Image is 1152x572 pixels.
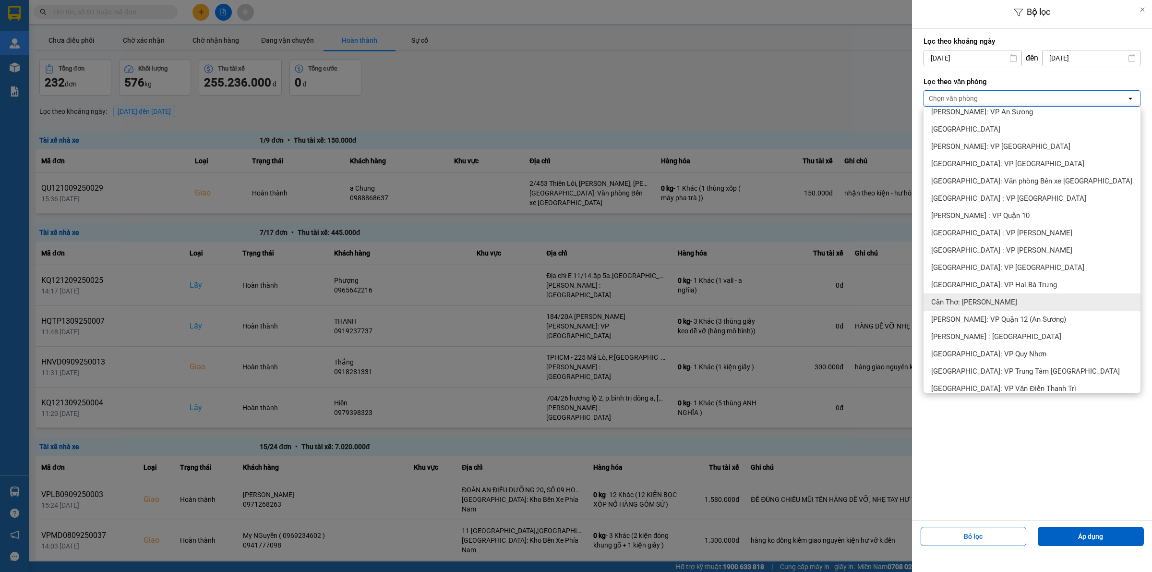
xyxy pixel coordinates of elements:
[1127,95,1134,102] svg: open
[84,33,176,50] span: CÔNG TY TNHH CHUYỂN PHÁT NHANH BẢO AN
[931,228,1072,238] span: [GEOGRAPHIC_DATA] : VP [PERSON_NAME]
[931,107,1033,117] span: [PERSON_NAME]: VP An Sương
[931,245,1072,255] span: [GEOGRAPHIC_DATA] : VP [PERSON_NAME]
[931,142,1070,151] span: [PERSON_NAME]: VP [GEOGRAPHIC_DATA]
[931,194,1086,203] span: [GEOGRAPHIC_DATA] : VP [GEOGRAPHIC_DATA]
[921,527,1027,546] button: Bỏ lọc
[924,37,1140,46] label: Lọc theo khoảng ngày
[931,263,1084,272] span: [GEOGRAPHIC_DATA]: VP [GEOGRAPHIC_DATA]
[4,33,73,49] span: [PHONE_NUMBER]
[4,58,147,71] span: Mã đơn: CTNK1309250004
[64,4,190,17] strong: PHIẾU DÁN LÊN HÀNG
[1043,50,1140,66] input: Select a date.
[1022,53,1042,63] div: đến
[931,297,1017,307] span: Cần Thơ: [PERSON_NAME]
[929,94,978,103] div: Chọn văn phòng
[931,384,1076,393] span: [GEOGRAPHIC_DATA]: VP Văn Điển Thanh Trì
[931,280,1057,290] span: [GEOGRAPHIC_DATA]: VP Hai Bà Trưng
[1038,527,1144,546] button: Áp dụng
[931,176,1132,186] span: [GEOGRAPHIC_DATA]: Văn phòng Bến xe [GEOGRAPHIC_DATA]
[924,50,1021,66] input: Select a date.
[1027,7,1050,17] span: Bộ lọc
[931,159,1084,169] span: [GEOGRAPHIC_DATA]: VP [GEOGRAPHIC_DATA]
[931,211,1030,220] span: [PERSON_NAME] : VP Quận 10
[931,366,1120,376] span: [GEOGRAPHIC_DATA]: VP Trung Tâm [GEOGRAPHIC_DATA]
[924,77,1140,86] label: Lọc theo văn phòng
[26,33,51,41] strong: CSKH:
[931,315,1066,324] span: [PERSON_NAME]: VP Quận 12 (An Sương)
[931,332,1061,341] span: [PERSON_NAME] : [GEOGRAPHIC_DATA]
[924,107,1140,393] ul: Menu
[931,349,1046,359] span: [GEOGRAPHIC_DATA]: VP Quy Nhơn
[931,124,1000,134] span: [GEOGRAPHIC_DATA]
[60,19,193,29] span: Ngày in phiếu: 15:10 ngày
